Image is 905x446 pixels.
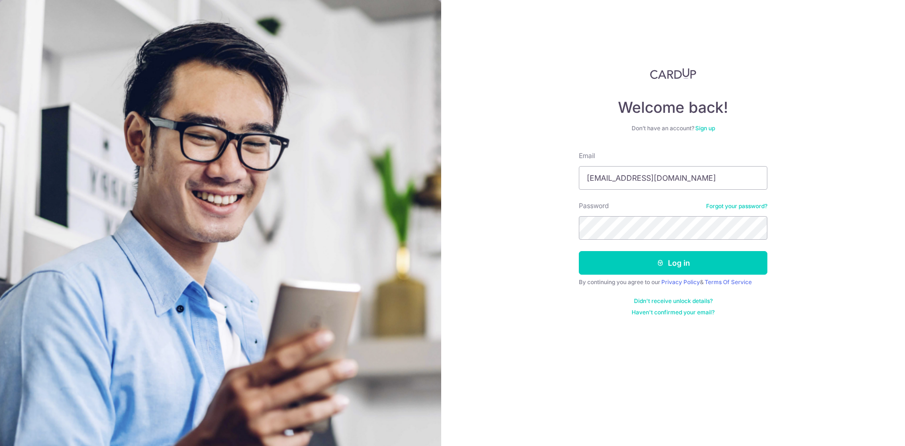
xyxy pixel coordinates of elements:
a: Didn't receive unlock details? [634,297,713,305]
img: CardUp Logo [650,68,696,79]
div: By continuing you agree to our & [579,278,767,286]
input: Enter your Email [579,166,767,190]
label: Email [579,151,595,160]
a: Sign up [695,125,715,132]
a: Forgot your password? [706,202,767,210]
button: Log in [579,251,767,275]
div: Don’t have an account? [579,125,767,132]
a: Haven't confirmed your email? [632,309,715,316]
a: Privacy Policy [661,278,700,286]
h4: Welcome back! [579,98,767,117]
label: Password [579,201,609,210]
a: Terms Of Service [705,278,752,286]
